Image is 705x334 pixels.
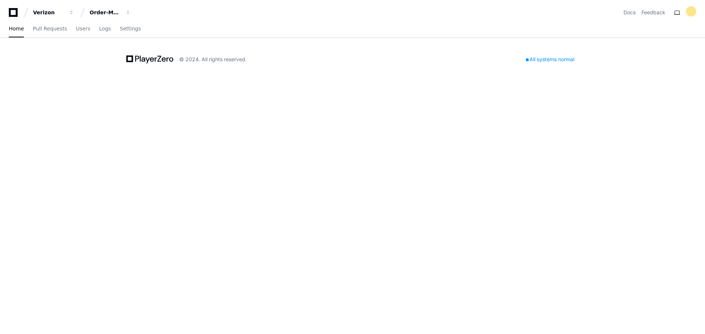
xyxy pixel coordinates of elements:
[9,21,24,37] a: Home
[521,54,579,65] div: All systems normal
[120,26,141,31] span: Settings
[76,26,90,31] span: Users
[99,21,111,37] a: Logs
[90,9,121,16] div: Order-Management-Legacy
[76,21,90,37] a: Users
[30,6,77,19] button: Verizon
[87,6,134,19] button: Order-Management-Legacy
[641,9,665,16] button: Feedback
[99,26,111,31] span: Logs
[9,26,24,31] span: Home
[33,21,67,37] a: Pull Requests
[179,56,247,63] div: © 2024. All rights reserved.
[33,9,65,16] div: Verizon
[623,9,636,16] a: Docs
[120,21,141,37] a: Settings
[33,26,67,31] span: Pull Requests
